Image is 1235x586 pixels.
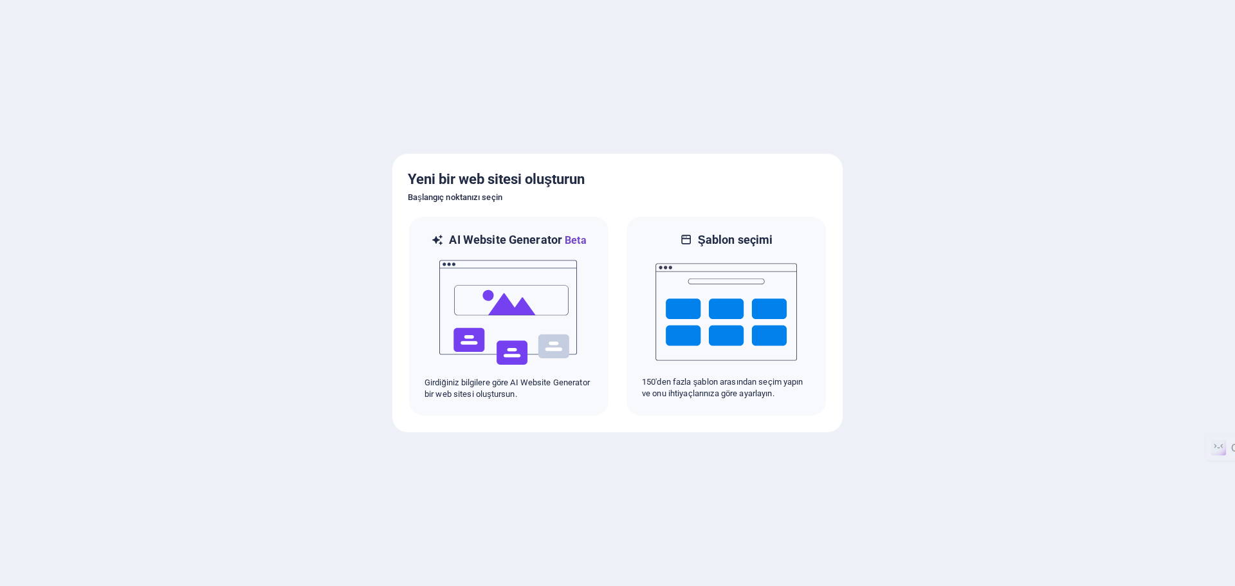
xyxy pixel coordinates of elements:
h6: AI Website Generator [449,232,586,248]
div: AI Website GeneratorBetaaiGirdiğiniz bilgilere göre AI Website Generator bir web sitesi oluştursun. [408,215,610,417]
h5: Yeni bir web sitesi oluşturun [408,169,827,190]
img: ai [438,248,580,377]
div: Şablon seçimi150'den fazla şablon arasından seçim yapın ve onu ihtiyaçlarınıza göre ayarlayın. [625,215,827,417]
p: Girdiğiniz bilgilere göre AI Website Generator bir web sitesi oluştursun. [425,377,593,400]
h6: Başlangıç noktanızı seçin [408,190,827,205]
span: Beta [562,234,587,246]
p: 150'den fazla şablon arasından seçim yapın ve onu ihtiyaçlarınıza göre ayarlayın. [642,376,810,399]
h6: Şablon seçimi [698,232,773,248]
